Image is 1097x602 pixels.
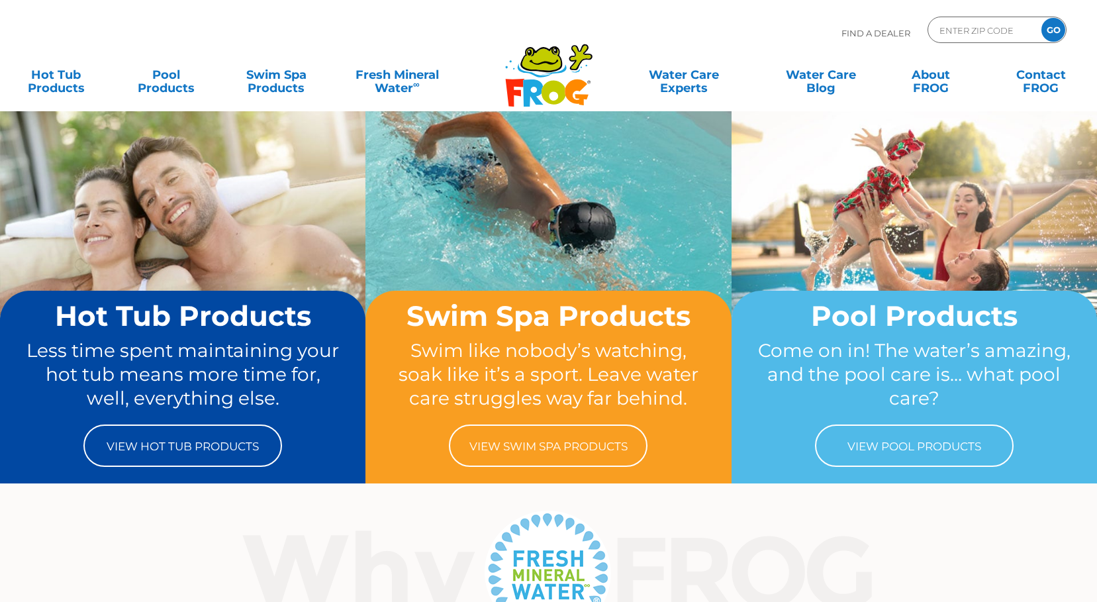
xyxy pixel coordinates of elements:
a: View Hot Tub Products [83,425,282,467]
p: Less time spent maintaining your hot tub means more time for, well, everything else. [25,338,340,411]
a: Water CareExperts [614,62,753,88]
p: Come on in! The water’s amazing, and the pool care is… what pool care? [757,338,1072,411]
a: Water CareBlog [778,62,863,88]
a: View Pool Products [815,425,1014,467]
h2: Swim Spa Products [391,301,706,331]
a: ContactFROG [998,62,1084,88]
a: AboutFROG [888,62,973,88]
a: Fresh MineralWater∞ [344,62,451,88]
h2: Hot Tub Products [25,301,340,331]
p: Find A Dealer [841,17,910,50]
img: home-banner-swim-spa-short [365,111,731,384]
a: Hot TubProducts [13,62,99,88]
p: Swim like nobody’s watching, soak like it’s a sport. Leave water care struggles way far behind. [391,338,706,411]
sup: ∞ [413,79,420,89]
img: Frog Products Logo [498,26,600,107]
img: home-banner-pool-short [732,111,1097,384]
input: GO [1041,18,1065,42]
h2: Pool Products [757,301,1072,331]
a: PoolProducts [123,62,209,88]
a: View Swim Spa Products [449,425,647,467]
a: Swim SpaProducts [234,62,319,88]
